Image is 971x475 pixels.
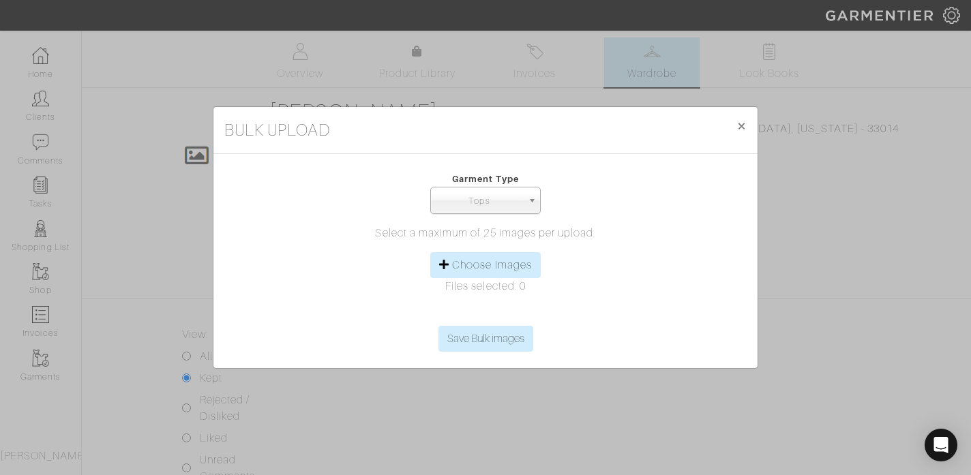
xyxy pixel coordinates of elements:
[925,429,957,461] div: Open Intercom Messenger
[224,118,331,142] h4: Bulk Upload
[452,257,532,273] label: Choose Images
[438,326,533,352] input: Save Bulk images
[452,174,519,184] span: Garment Type
[736,117,747,135] span: ×
[224,278,747,294] p: Files selected: 0
[436,187,522,215] span: Tops
[224,225,747,241] p: Select a maximum of 25 images per upload.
